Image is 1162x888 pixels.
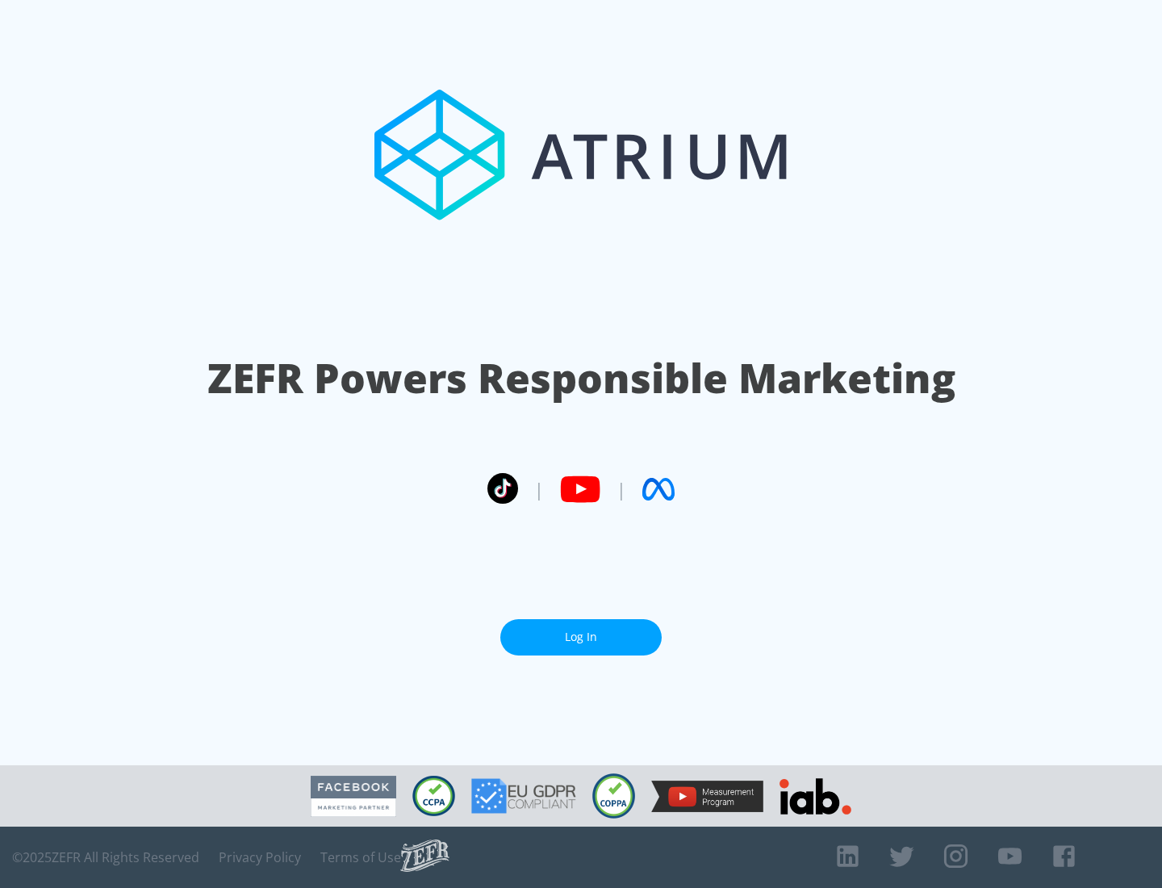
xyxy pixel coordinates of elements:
h1: ZEFR Powers Responsible Marketing [207,350,955,406]
img: YouTube Measurement Program [651,781,763,812]
img: IAB [780,778,851,815]
img: CCPA Compliant [412,776,455,816]
span: | [617,477,626,501]
img: COPPA Compliant [592,773,635,819]
span: | [534,477,544,501]
span: © 2025 ZEFR All Rights Reserved [12,849,199,865]
img: Facebook Marketing Partner [311,776,396,817]
a: Terms of Use [320,849,401,865]
img: GDPR Compliant [471,778,576,814]
a: Privacy Policy [219,849,301,865]
a: Log In [500,619,662,656]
